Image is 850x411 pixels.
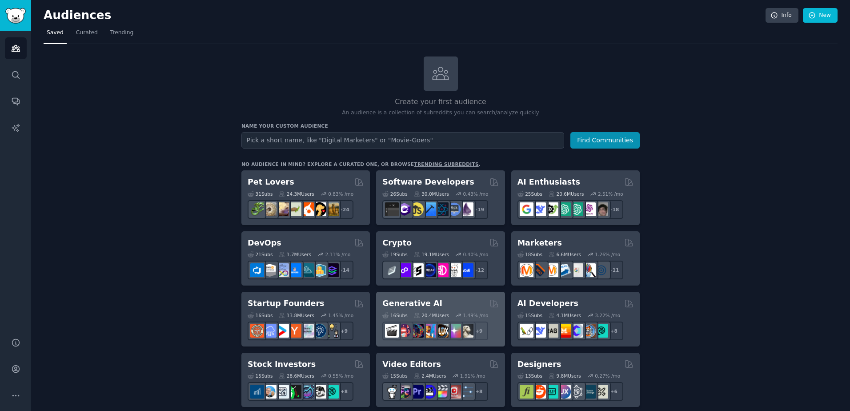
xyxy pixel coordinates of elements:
img: Emailmarketing [557,263,571,277]
img: reactnative [435,202,449,216]
div: 16 Sub s [248,312,273,318]
div: 4.1M Users [549,312,581,318]
div: 31 Sub s [248,191,273,197]
img: turtle [288,202,301,216]
img: Trading [288,385,301,399]
h2: Startup Founders [248,298,324,309]
img: AIDevelopersSociety [594,324,608,338]
img: ballpython [263,202,277,216]
span: Trending [110,29,133,37]
div: 26 Sub s [382,191,407,197]
h2: Software Developers [382,177,474,188]
img: StocksAndTrading [300,385,314,399]
img: azuredevops [250,263,264,277]
img: growmybusiness [325,324,339,338]
img: ethfinance [385,263,399,277]
img: chatgpt_promptDesign [557,202,571,216]
img: bigseo [532,263,546,277]
img: DeepSeek [532,324,546,338]
div: 1.91 % /mo [460,373,485,379]
div: + 8 [469,382,488,401]
div: 30.0M Users [414,191,449,197]
a: Info [766,8,798,23]
div: 6.6M Users [549,251,581,258]
div: + 14 [335,261,353,279]
img: indiehackers [300,324,314,338]
img: herpetology [250,202,264,216]
div: 0.40 % /mo [463,251,489,258]
img: llmops [582,324,596,338]
img: ethstaker [410,263,424,277]
div: + 8 [335,382,353,401]
img: starryai [447,324,461,338]
div: 1.26 % /mo [595,251,620,258]
div: + 11 [605,261,623,279]
img: sdforall [422,324,436,338]
img: EntrepreneurRideAlong [250,324,264,338]
p: An audience is a collection of subreddits you can search/analyze quickly [241,109,640,117]
div: + 9 [469,322,488,340]
img: defiblockchain [435,263,449,277]
img: Docker_DevOps [275,263,289,277]
div: + 18 [605,200,623,219]
img: 0xPolygon [397,263,411,277]
img: MarketingResearch [582,263,596,277]
img: GummySearch logo [5,8,26,24]
div: No audience in mind? Explore a curated one, or browse . [241,161,481,167]
h2: AI Enthusiasts [517,177,580,188]
div: 25 Sub s [517,191,542,197]
h2: Designers [517,359,561,370]
img: editors [397,385,411,399]
img: MistralAI [557,324,571,338]
img: OpenAIDev [582,202,596,216]
img: dogbreed [325,202,339,216]
img: chatgpt_prompts_ [569,202,583,216]
img: technicalanalysis [325,385,339,399]
img: Entrepreneurship [313,324,326,338]
input: Pick a short name, like "Digital Marketers" or "Movie-Goers" [241,132,564,149]
div: + 24 [335,200,353,219]
img: csharp [397,202,411,216]
img: elixir [460,202,473,216]
img: VideoEditors [422,385,436,399]
span: Curated [76,29,98,37]
div: 24.3M Users [279,191,314,197]
img: defi_ [460,263,473,277]
img: LangChain [520,324,533,338]
h2: Create your first audience [241,97,640,108]
img: learndesign [582,385,596,399]
img: cockatiel [300,202,314,216]
h2: Video Editors [382,359,441,370]
h2: DevOps [248,238,281,249]
img: platformengineering [300,263,314,277]
img: logodesign [532,385,546,399]
img: DeepSeek [532,202,546,216]
h2: Audiences [44,8,766,23]
a: Trending [107,26,136,44]
h2: Generative AI [382,298,442,309]
img: dividends [250,385,264,399]
h2: Marketers [517,238,562,249]
img: AWS_Certified_Experts [263,263,277,277]
img: swingtrading [313,385,326,399]
div: 20.4M Users [414,312,449,318]
div: 15 Sub s [517,312,542,318]
img: web3 [422,263,436,277]
div: 0.43 % /mo [463,191,489,197]
div: 1.45 % /mo [328,312,353,318]
div: 21 Sub s [248,251,273,258]
img: dalle2 [397,324,411,338]
div: 1.7M Users [279,251,311,258]
a: New [803,8,838,23]
img: AItoolsCatalog [545,202,558,216]
div: + 6 [605,382,623,401]
h2: Stock Investors [248,359,316,370]
div: 2.4M Users [414,373,446,379]
img: CryptoNews [447,263,461,277]
div: + 12 [469,261,488,279]
img: UI_Design [545,385,558,399]
div: 0.55 % /mo [328,373,353,379]
img: software [385,202,399,216]
img: userexperience [569,385,583,399]
a: Saved [44,26,67,44]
